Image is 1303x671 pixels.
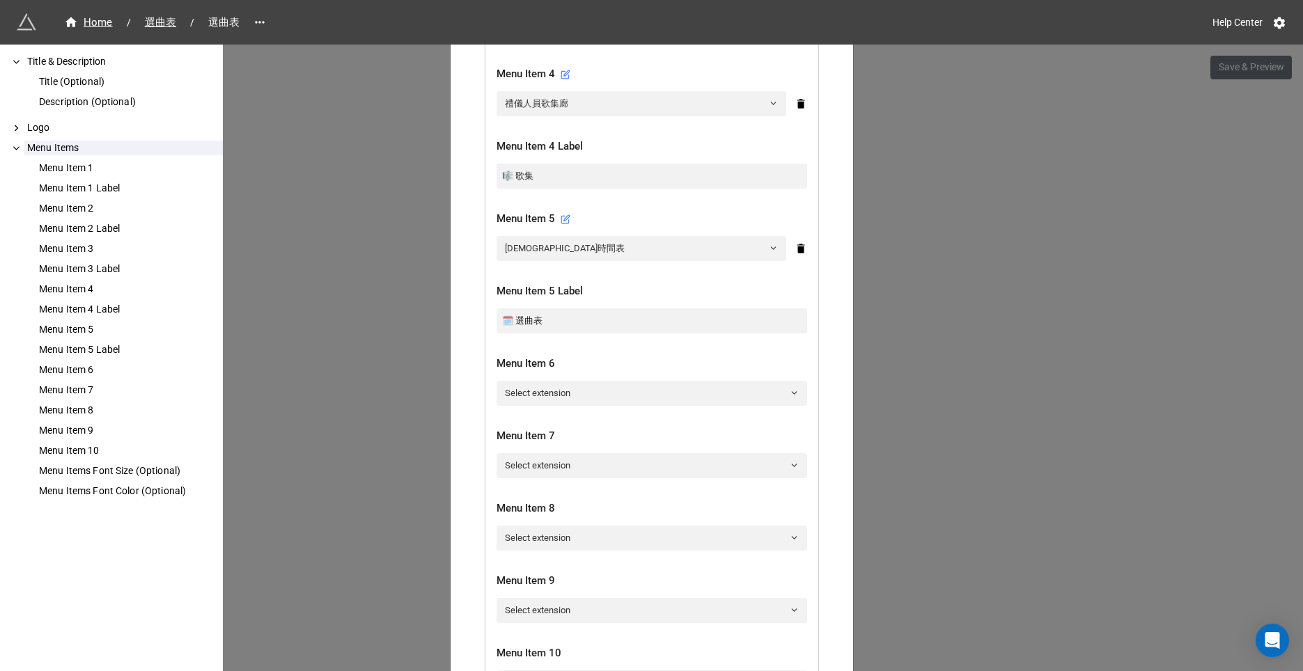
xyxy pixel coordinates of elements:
a: Select extension [497,526,807,551]
div: Menu Item 9 [36,423,223,438]
div: Menu Item 5 Label [36,342,223,357]
input: Enter Menu Item 4 Label [497,164,807,189]
div: Menu Item 2 [36,201,223,216]
div: Menu Item 3 [36,242,223,256]
div: Menu Items [24,141,223,155]
nav: breadcrumb [56,14,249,31]
div: Menu Item 10 [497,645,807,662]
img: miniextensions-icon.73ae0678.png [17,13,36,32]
div: Open Intercom Messenger [1256,624,1289,657]
div: Menu Items Font Size (Optional) [36,464,223,478]
a: [DEMOGRAPHIC_DATA]時間表 [497,236,786,261]
div: Menu Item 8 [497,500,807,517]
div: Menu Item 5 [36,322,223,337]
div: Menu Item 10 [36,443,223,458]
span: 選曲表 [136,15,185,31]
div: Menu Item 4 [36,282,223,297]
a: Select extension [497,381,807,406]
div: Menu Item 4 Label [36,302,223,317]
div: Menu Item 2 Label [36,221,223,236]
div: Menu Item 5 Label [497,283,807,300]
span: 選曲表 [200,15,248,31]
div: Menu Item 1 [36,161,223,175]
div: Menu Item 7 [497,428,807,445]
a: Select extension [497,453,807,478]
li: / [190,15,194,30]
div: Title & Description [24,54,223,69]
div: Menu Item 5 [497,211,807,228]
input: Enter Menu Item 5 Label [497,308,807,333]
div: Description (Optional) [36,95,223,109]
div: Menu Item 4 Label [497,139,807,155]
div: Menu Item 7 [36,383,223,397]
div: Logo [24,120,223,135]
div: Menu Item 1 Label [36,181,223,196]
div: Home [64,15,113,31]
div: Menu Item 6 [36,363,223,377]
div: Menu Item 6 [497,356,807,372]
div: Menu Item 8 [36,403,223,418]
a: Select extension [497,598,807,623]
div: Menu Item 9 [497,573,807,590]
div: Menu Items Font Color (Optional) [36,484,223,498]
a: Help Center [1203,10,1272,35]
div: Menu Item 4 [497,66,807,83]
div: Title (Optional) [36,74,223,89]
div: Menu Item 3 Label [36,262,223,276]
a: 禮儀人員歌集廊 [497,91,786,116]
li: / [127,15,131,30]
